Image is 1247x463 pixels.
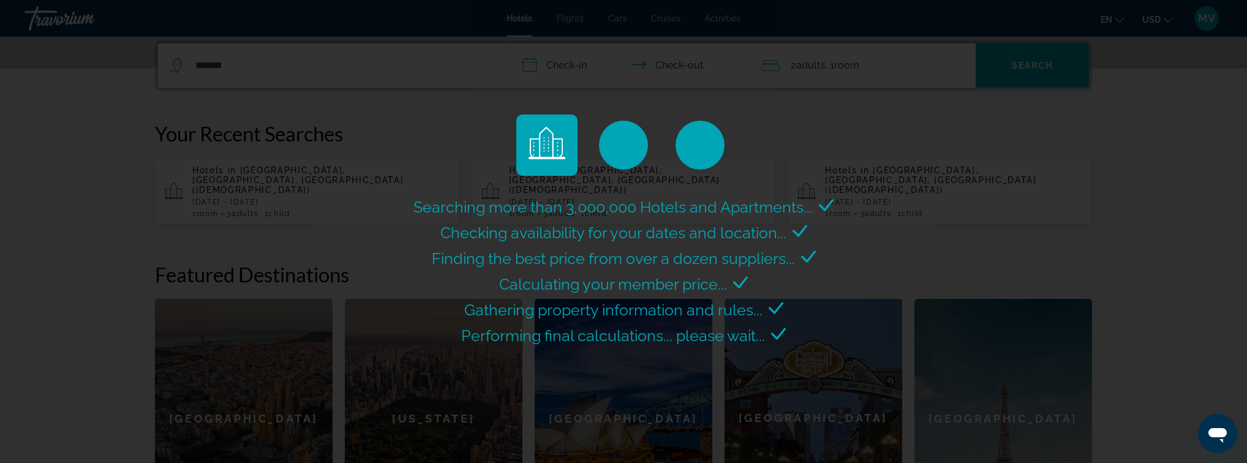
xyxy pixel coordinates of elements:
span: Checking availability for your dates and location... [440,224,786,242]
span: Calculating your member price... [499,275,727,293]
span: Performing final calculations... please wait... [461,326,765,345]
iframe: Button to launch messaging window [1198,414,1237,453]
span: Gathering property information and rules... [464,301,763,319]
span: Searching more than 3,000,000 Hotels and Apartments... [413,198,813,216]
span: Finding the best price from over a dozen suppliers... [432,249,795,268]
